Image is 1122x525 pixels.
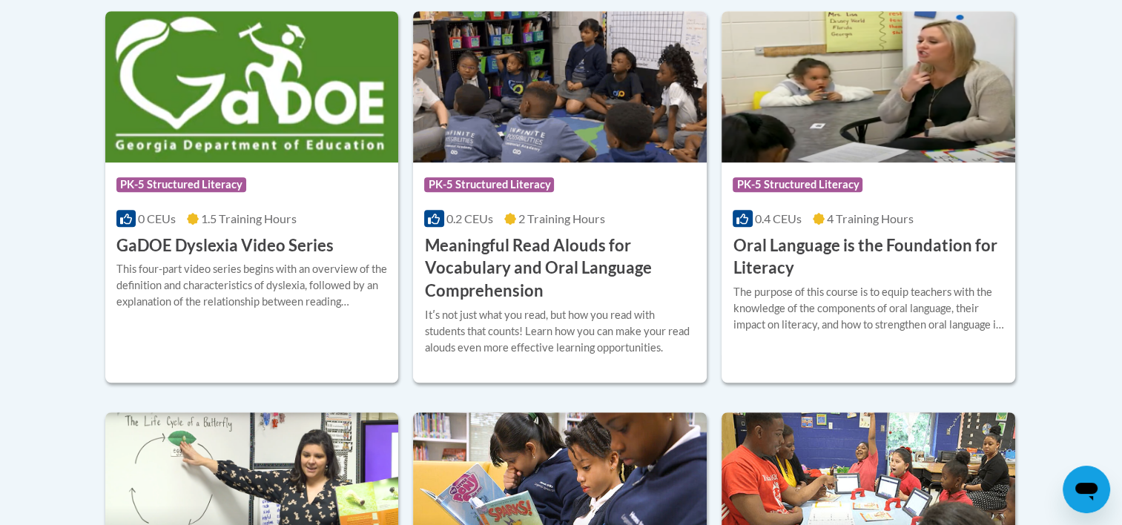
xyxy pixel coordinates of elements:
div: This four-part video series begins with an overview of the definition and characteristics of dysl... [116,261,388,310]
div: The purpose of this course is to equip teachers with the knowledge of the components of oral lang... [733,284,1004,333]
h3: GaDOE Dyslexia Video Series [116,234,334,257]
span: 0.2 CEUs [446,211,493,225]
a: Course LogoPK-5 Structured Literacy0.4 CEUs4 Training Hours Oral Language is the Foundation for L... [722,11,1015,383]
div: Itʹs not just what you read, but how you read with students that counts! Learn how you can make y... [424,307,696,356]
img: Course Logo [413,11,707,162]
span: 0.4 CEUs [755,211,802,225]
span: PK-5 Structured Literacy [116,177,246,192]
img: Course Logo [105,11,399,162]
span: 0 CEUs [138,211,176,225]
span: 1.5 Training Hours [201,211,297,225]
img: Course Logo [722,11,1015,162]
span: 2 Training Hours [518,211,605,225]
span: PK-5 Structured Literacy [424,177,554,192]
h3: Meaningful Read Alouds for Vocabulary and Oral Language Comprehension [424,234,696,303]
span: PK-5 Structured Literacy [733,177,862,192]
iframe: Button to launch messaging window [1063,466,1110,513]
span: 4 Training Hours [827,211,914,225]
h3: Oral Language is the Foundation for Literacy [733,234,1004,280]
a: Course LogoPK-5 Structured Literacy0.2 CEUs2 Training Hours Meaningful Read Alouds for Vocabulary... [413,11,707,383]
a: Course LogoPK-5 Structured Literacy0 CEUs1.5 Training Hours GaDOE Dyslexia Video SeriesThis four-... [105,11,399,383]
